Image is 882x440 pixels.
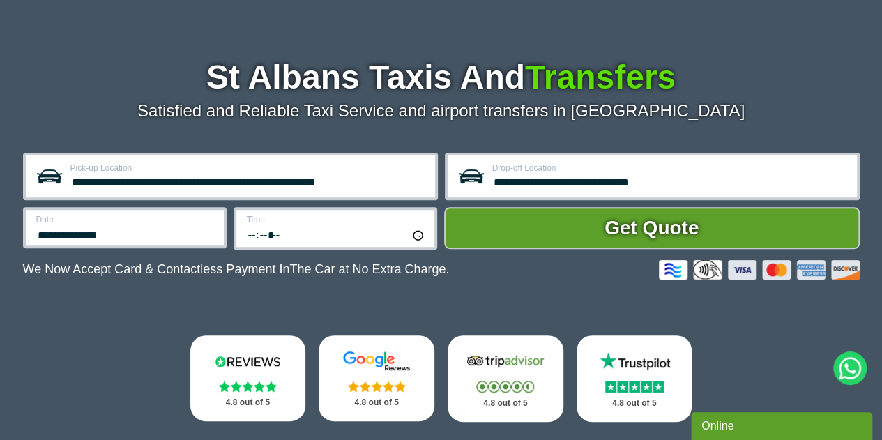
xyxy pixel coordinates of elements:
[492,164,849,172] label: Drop-off Location
[23,262,450,277] p: We Now Accept Card & Contactless Payment In
[593,351,676,372] img: Trustpilot
[605,381,664,393] img: Stars
[247,215,426,224] label: Time
[219,381,277,392] img: Stars
[206,394,291,411] p: 4.8 out of 5
[23,101,860,121] p: Satisfied and Reliable Taxi Service and airport transfers in [GEOGRAPHIC_DATA]
[289,262,449,276] span: The Car at No Extra Charge.
[691,409,875,440] iframe: chat widget
[448,335,563,422] a: Tripadvisor Stars 4.8 out of 5
[348,381,406,392] img: Stars
[334,394,419,411] p: 4.8 out of 5
[525,59,676,96] span: Transfers
[23,61,860,94] h1: St Albans Taxis And
[70,164,427,172] label: Pick-up Location
[335,351,418,372] img: Google
[463,395,548,412] p: 4.8 out of 5
[319,335,434,421] a: Google Stars 4.8 out of 5
[592,395,677,412] p: 4.8 out of 5
[577,335,692,422] a: Trustpilot Stars 4.8 out of 5
[464,351,547,372] img: Tripadvisor
[36,215,215,224] label: Date
[659,260,860,280] img: Credit And Debit Cards
[444,207,860,249] button: Get Quote
[190,335,306,421] a: Reviews.io Stars 4.8 out of 5
[206,351,289,372] img: Reviews.io
[476,381,534,393] img: Stars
